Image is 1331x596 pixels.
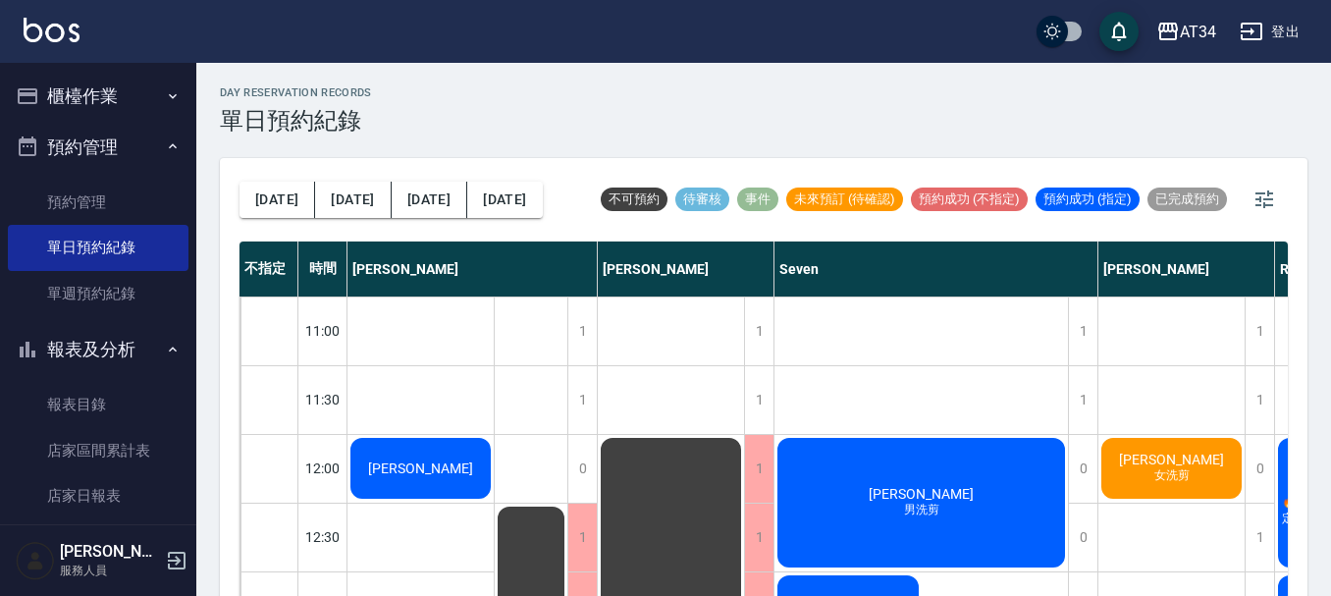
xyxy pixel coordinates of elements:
div: 12:30 [298,503,347,571]
span: 事件 [737,190,778,208]
a: 單日預約紀錄 [8,225,188,270]
span: [PERSON_NAME] [865,486,978,502]
span: 男洗剪 [900,502,943,518]
p: 服務人員 [60,562,160,579]
a: 互助日報表 [8,518,188,564]
div: 1 [744,366,773,434]
div: 0 [567,435,597,503]
div: 11:00 [298,297,347,365]
div: 11:30 [298,365,347,434]
div: 1 [744,504,773,571]
button: save [1099,12,1139,51]
a: 單週預約紀錄 [8,271,188,316]
div: 1 [567,366,597,434]
span: 不可預約 [601,190,667,208]
button: AT34 [1148,12,1224,52]
h2: day Reservation records [220,86,372,99]
button: [DATE] [467,182,542,218]
div: [PERSON_NAME] [347,242,598,297]
div: 0 [1068,435,1097,503]
button: 預約管理 [8,122,188,173]
a: 報表目錄 [8,382,188,427]
div: 1 [1068,298,1097,365]
span: 預約成功 (不指定) [911,190,1028,208]
span: 待審核 [675,190,729,208]
div: [PERSON_NAME] [598,242,774,297]
button: 報表及分析 [8,324,188,375]
div: 1 [567,504,597,571]
div: 1 [567,298,597,365]
span: 預約成功 (指定) [1036,190,1140,208]
span: [PERSON_NAME] [1115,452,1228,467]
img: Logo [24,18,80,42]
div: 0 [1245,435,1274,503]
button: [DATE] [315,182,391,218]
button: 登出 [1232,14,1307,50]
a: 預約管理 [8,180,188,225]
h5: [PERSON_NAME] [60,542,160,562]
span: [PERSON_NAME] [364,461,477,476]
span: 已完成預約 [1147,190,1227,208]
div: [PERSON_NAME] [1098,242,1275,297]
button: [DATE] [392,182,467,218]
span: 未來預訂 (待確認) [786,190,903,208]
a: 店家日報表 [8,473,188,518]
a: 店家區間累計表 [8,428,188,473]
div: 1 [1245,366,1274,434]
button: [DATE] [240,182,315,218]
div: Seven [774,242,1098,297]
img: Person [16,541,55,580]
div: 1 [1245,504,1274,571]
div: 1 [1245,298,1274,365]
h3: 單日預約紀錄 [220,107,372,135]
div: 1 [744,298,773,365]
span: 女洗剪 [1150,467,1194,484]
div: 時間 [298,242,347,297]
div: 1 [1068,366,1097,434]
button: 櫃檯作業 [8,71,188,122]
div: 12:00 [298,434,347,503]
div: 不指定 [240,242,298,297]
div: 0 [1068,504,1097,571]
div: 1 [744,435,773,503]
div: AT34 [1180,20,1216,44]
